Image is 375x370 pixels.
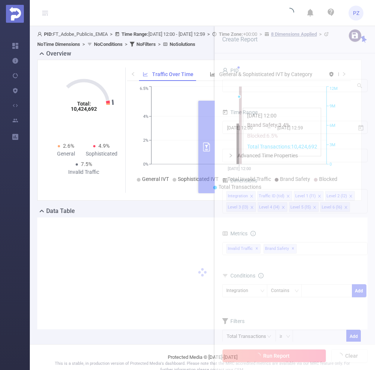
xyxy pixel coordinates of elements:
[319,176,337,182] span: Blocked
[108,31,115,37] span: >
[6,5,24,23] img: Protected Media
[330,142,335,147] tspan: 3M
[48,150,84,158] div: General
[140,87,148,91] tspan: 6.5%
[178,176,218,182] span: Sophisticated IVT
[280,176,310,182] span: Brand Safety
[152,71,193,77] span: Traffic Over Time
[317,31,324,37] span: >
[219,71,312,77] span: General & Sophisticated IVT by Category
[46,49,71,58] h2: Overview
[84,150,120,158] div: Sophisticated
[210,72,215,77] i: icon: bar-chart
[37,41,80,47] b: No Time Dimensions
[37,31,331,47] span: FT_Adobe_Publicis_EMEA [DATE] 12:00 - [DATE] 12:59 +00:00
[353,6,359,21] span: PZ
[330,87,338,91] tspan: 12M
[123,41,130,47] span: >
[228,166,251,171] tspan: [DATE] 12:00
[66,168,102,176] div: Invalid Traffic
[136,41,156,47] b: No Filters
[46,207,75,216] h2: Data Table
[285,8,294,18] i: icon: loading
[143,114,148,119] tspan: 4%
[81,161,92,167] span: 7.5%
[330,162,332,167] tspan: 0
[142,176,169,182] span: General IVT
[94,41,123,47] b: No Conditions
[77,101,91,107] tspan: Total:
[71,106,97,112] tspan: 10,424,692
[122,31,148,37] b: Time Range:
[330,104,335,109] tspan: 9M
[143,138,148,143] tspan: 2%
[330,123,335,128] tspan: 6M
[44,31,53,37] b: PID:
[227,176,271,182] span: Total Invalid Traffic
[170,41,195,47] b: No Solutions
[156,41,163,47] span: >
[37,32,44,37] i: icon: user
[219,31,243,37] b: Time Zone:
[98,143,110,149] span: 4.9%
[80,41,87,47] span: >
[257,31,264,37] span: >
[131,72,135,76] i: icon: left
[342,72,346,76] i: icon: right
[205,31,212,37] span: >
[63,143,74,149] span: 2.6%
[271,31,317,37] u: 8 Dimensions Applied
[143,72,148,77] i: icon: line-chart
[218,184,261,190] span: Total Transactions
[143,162,148,167] tspan: 0%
